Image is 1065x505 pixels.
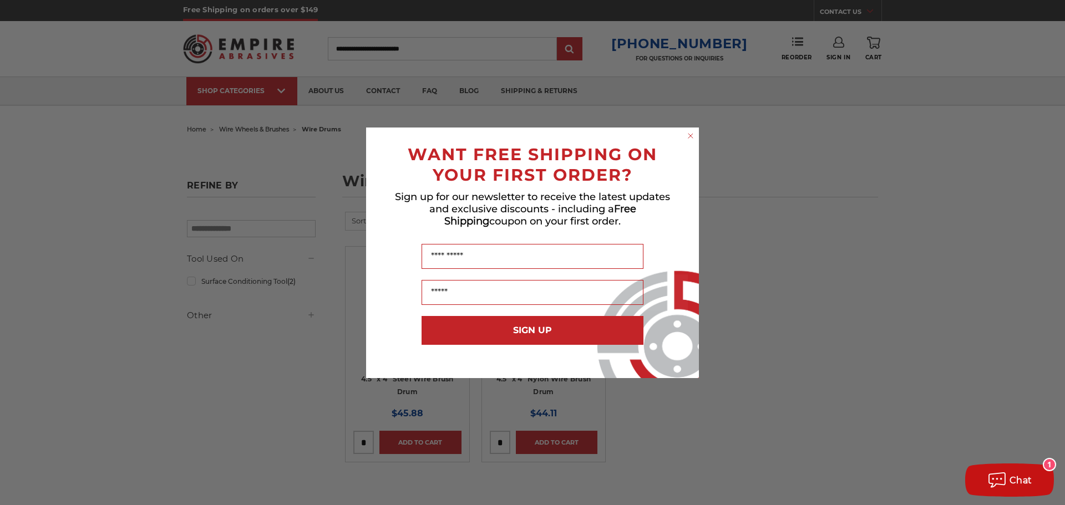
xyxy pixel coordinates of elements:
[422,316,643,345] button: SIGN UP
[422,280,643,305] input: Email
[1010,475,1032,486] span: Chat
[408,144,657,185] span: WANT FREE SHIPPING ON YOUR FIRST ORDER?
[1044,459,1055,470] div: 1
[685,130,696,141] button: Close dialog
[444,203,636,227] span: Free Shipping
[395,191,670,227] span: Sign up for our newsletter to receive the latest updates and exclusive discounts - including a co...
[965,463,1054,497] button: Chat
